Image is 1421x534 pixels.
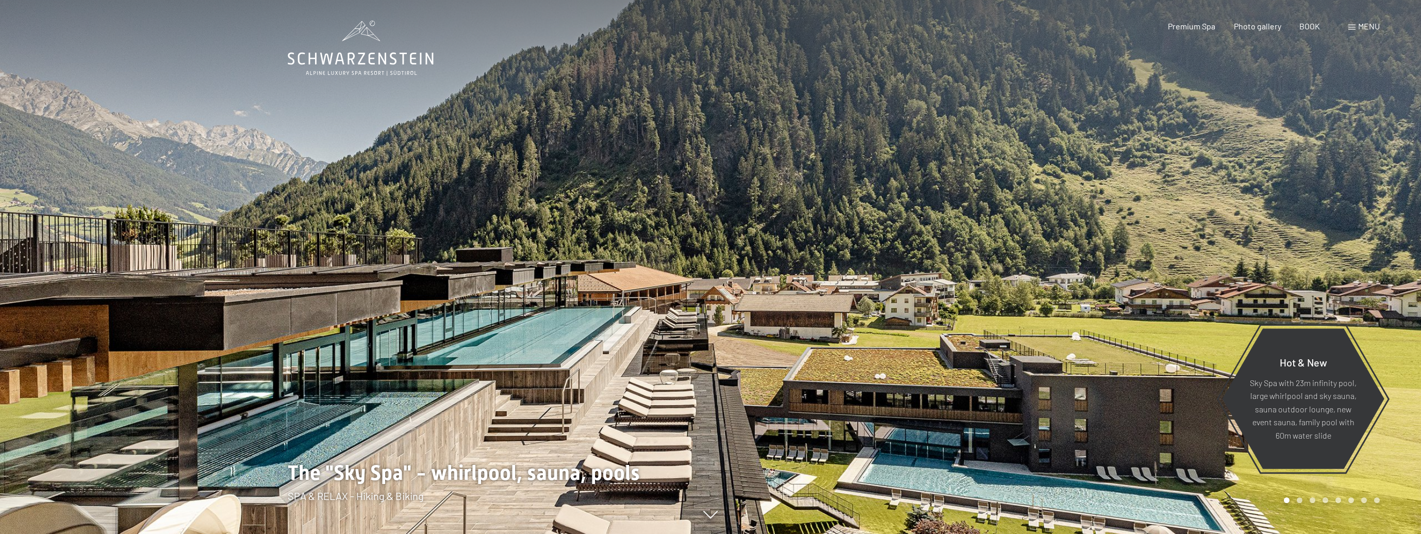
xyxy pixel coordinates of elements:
div: Carousel Page 3 [1310,497,1315,503]
a: BOOK [1299,21,1320,31]
font: Sky Spa with 23m infinity pool, large whirlpool and sky sauna, sauna outdoor lounge, new event sa... [1250,377,1357,440]
a: Photo gallery [1234,21,1281,31]
div: Carousel Page 2 [1297,497,1302,503]
div: Carousel Pagination [1280,497,1380,503]
div: Carousel Page 6 [1348,497,1354,503]
div: Carousel Page 1 (Current Slide) [1284,497,1290,503]
div: Carousel Page 4 [1323,497,1328,503]
div: Carousel Page 8 [1374,497,1380,503]
a: Hot & New Sky Spa with 23m infinity pool, large whirlpool and sky sauna, sauna outdoor lounge, ne... [1221,328,1385,470]
div: Carousel Page 7 [1361,497,1367,503]
font: Hot & New [1280,356,1327,368]
div: Carousel Page 5 [1335,497,1341,503]
font: menu [1358,21,1380,31]
a: Premium Spa [1168,21,1215,31]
